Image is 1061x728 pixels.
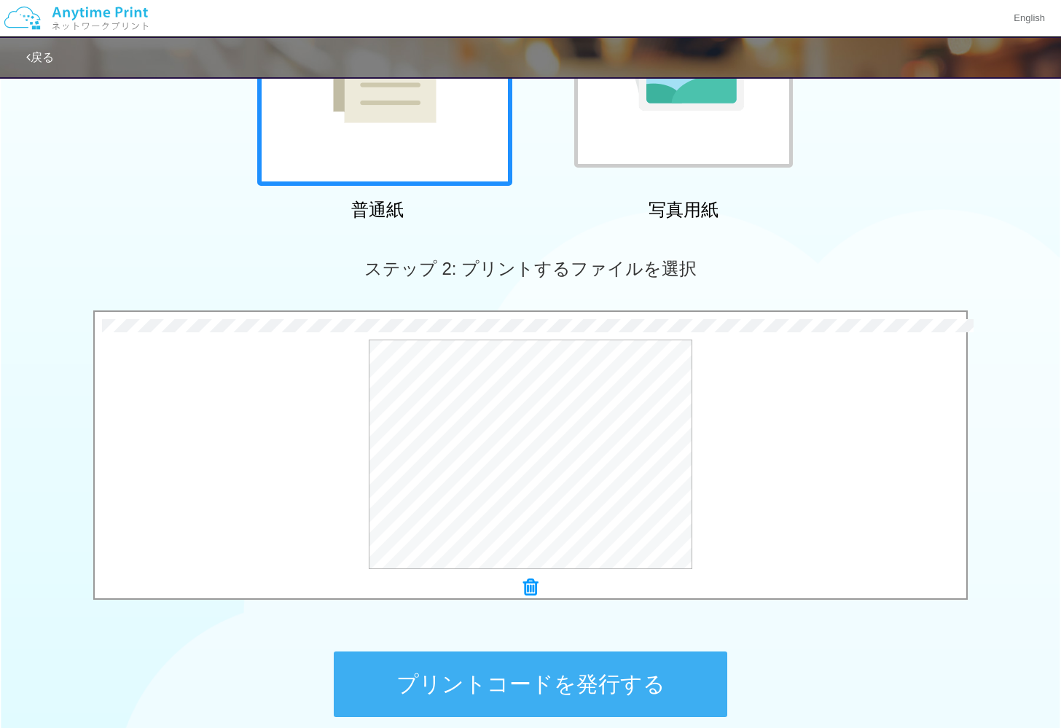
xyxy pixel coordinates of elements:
[334,651,727,717] button: プリントコードを発行する
[556,200,811,219] h2: 写真用紙
[250,200,505,219] h2: 普通紙
[364,259,697,278] span: ステップ 2: プリントするファイルを選択
[26,51,54,63] a: 戻る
